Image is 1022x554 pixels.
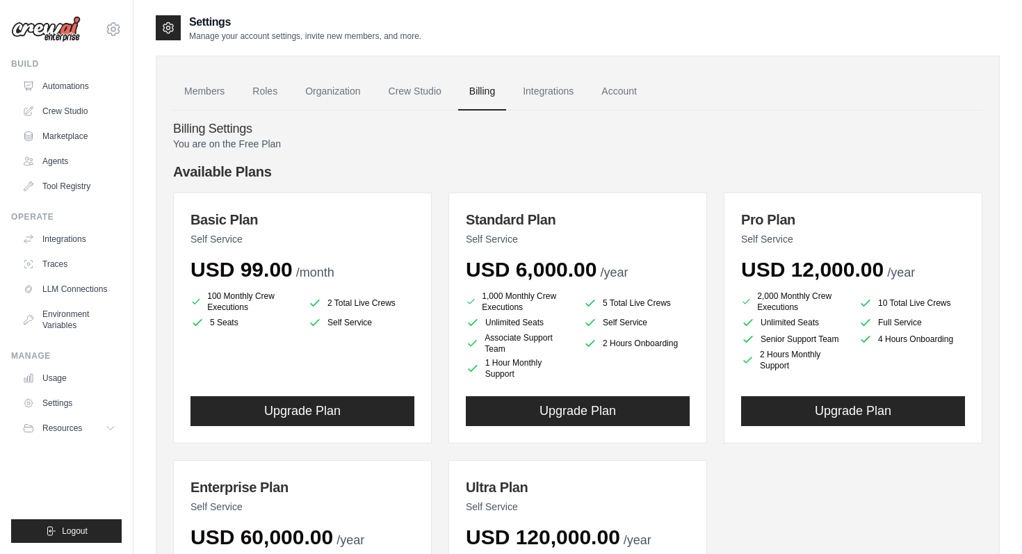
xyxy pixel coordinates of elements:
[466,396,690,426] button: Upgrade Plan
[189,14,421,31] h2: Settings
[583,332,690,355] li: 2 Hours Onboarding
[17,278,122,300] a: LLM Connections
[17,100,122,122] a: Crew Studio
[17,253,122,275] a: Traces
[741,210,965,229] h3: Pro Plan
[11,58,122,70] div: Build
[466,232,690,246] p: Self Service
[17,75,122,97] a: Automations
[466,332,572,355] li: Associate Support Team
[466,478,690,497] h3: Ultra Plan
[11,211,122,222] div: Operate
[308,316,414,329] li: Self Service
[42,423,82,434] span: Resources
[296,266,334,279] span: /month
[190,500,414,514] p: Self Service
[859,332,965,346] li: 4 Hours Onboarding
[190,316,297,329] li: 5 Seats
[859,293,965,313] li: 10 Total Live Crews
[241,73,289,111] a: Roles
[458,73,506,111] a: Billing
[859,316,965,329] li: Full Service
[173,122,982,137] h4: Billing Settings
[512,73,585,111] a: Integrations
[17,367,122,389] a: Usage
[336,533,364,547] span: /year
[11,519,122,543] button: Logout
[887,266,915,279] span: /year
[190,291,297,313] li: 100 Monthly Crew Executions
[741,316,847,329] li: Unlimited Seats
[17,150,122,172] a: Agents
[466,210,690,229] h3: Standard Plan
[190,258,293,281] span: USD 99.00
[11,16,81,42] img: Logo
[190,526,333,548] span: USD 60,000.00
[600,266,628,279] span: /year
[17,175,122,197] a: Tool Registry
[17,417,122,439] button: Resources
[466,500,690,514] p: Self Service
[17,392,122,414] a: Settings
[583,316,690,329] li: Self Service
[466,258,597,281] span: USD 6,000.00
[190,396,414,426] button: Upgrade Plan
[190,232,414,246] p: Self Service
[190,210,414,229] h3: Basic Plan
[466,526,620,548] span: USD 120,000.00
[62,526,88,537] span: Logout
[173,137,982,151] p: You are on the Free Plan
[17,303,122,336] a: Environment Variables
[294,73,371,111] a: Organization
[378,73,453,111] a: Crew Studio
[308,293,414,313] li: 2 Total Live Crews
[741,349,847,371] li: 2 Hours Monthly Support
[741,291,847,313] li: 2,000 Monthly Crew Executions
[590,73,648,111] a: Account
[624,533,651,547] span: /year
[190,478,414,497] h3: Enterprise Plan
[11,350,122,361] div: Manage
[741,232,965,246] p: Self Service
[17,228,122,250] a: Integrations
[173,162,982,181] h4: Available Plans
[466,316,572,329] li: Unlimited Seats
[17,125,122,147] a: Marketplace
[189,31,421,42] p: Manage your account settings, invite new members, and more.
[741,332,847,346] li: Senior Support Team
[466,357,572,380] li: 1 Hour Monthly Support
[583,293,690,313] li: 5 Total Live Crews
[173,73,236,111] a: Members
[741,396,965,426] button: Upgrade Plan
[741,258,884,281] span: USD 12,000.00
[466,291,572,313] li: 1,000 Monthly Crew Executions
